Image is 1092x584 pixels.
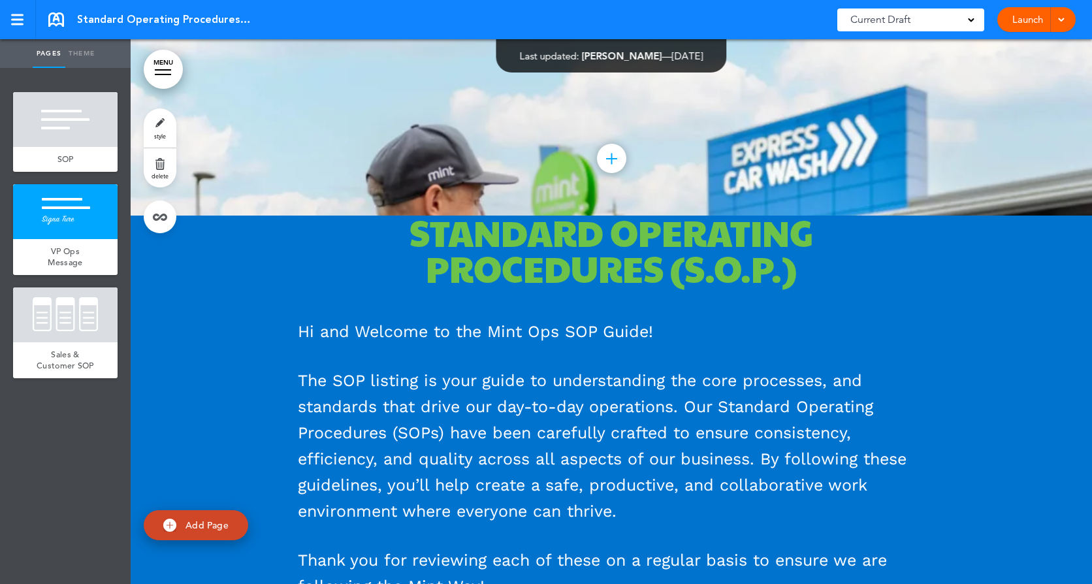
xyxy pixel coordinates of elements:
span: Last updated: [520,50,579,62]
div: — [520,51,703,61]
span: Hi and Welcome to the Mint Ops SOP Guide! [298,322,653,341]
span: [PERSON_NAME] [582,50,662,62]
span: SOP [57,154,74,165]
span: The SOP listing is your guide to understanding the core processes, and standards that drive our d... [298,371,907,521]
a: SOP [13,147,118,172]
a: delete [144,148,176,187]
span: Add Page [185,519,229,531]
a: Pages [33,39,65,68]
img: add.svg [163,519,176,532]
span: [DATE] [672,50,703,62]
a: Theme [65,39,98,68]
span: STANDARD OPERATING PROCEDURES (S.O.P.) [409,207,813,293]
a: Add Page [144,510,248,541]
a: Launch [1007,7,1048,32]
span: Sales & Customer SOP [37,349,94,372]
span: Standard Operating Procedures (SOP) [77,12,253,27]
a: style [144,108,176,148]
a: Sales & Customer SOP [13,342,118,378]
span: delete [152,172,169,180]
span: style [154,132,166,140]
a: MENU [144,50,183,89]
span: Current Draft [850,10,910,29]
a: VP Ops Message [13,239,118,275]
span: VP Ops Message [48,246,82,268]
